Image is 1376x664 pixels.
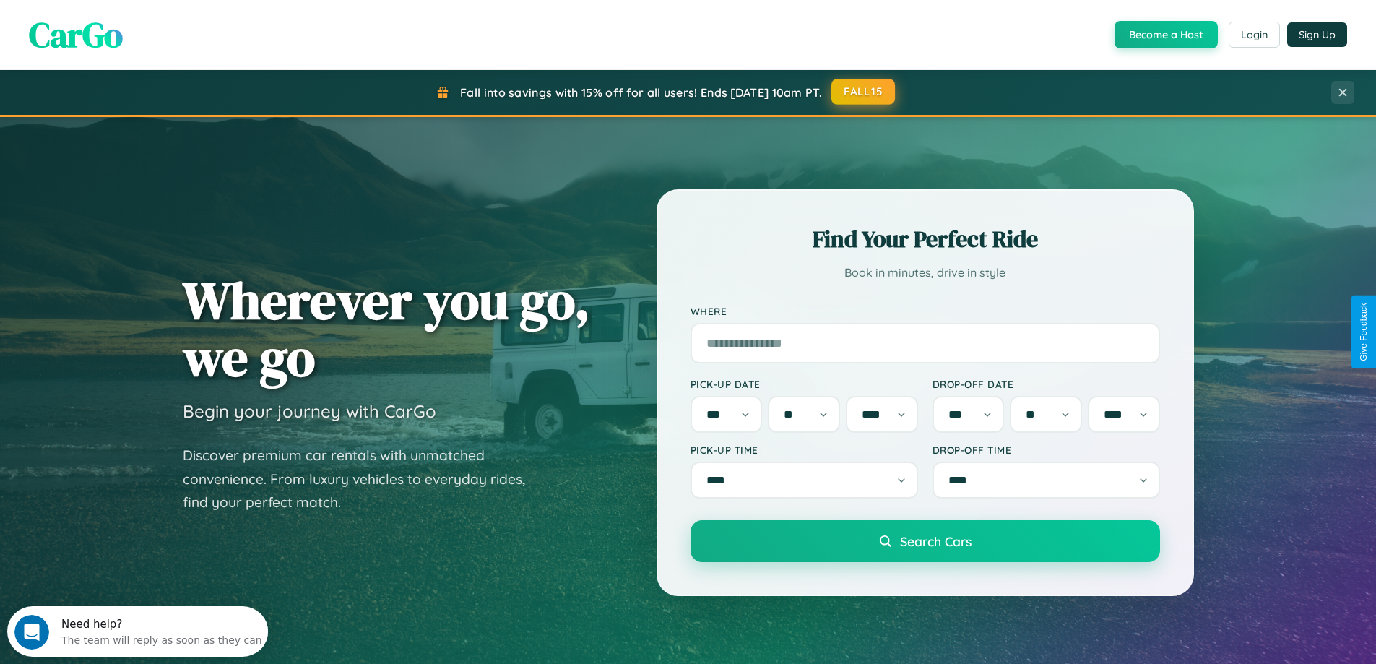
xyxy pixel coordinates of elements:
[691,378,918,390] label: Pick-up Date
[1359,303,1369,361] div: Give Feedback
[183,400,436,422] h3: Begin your journey with CarGo
[691,262,1160,283] p: Book in minutes, drive in style
[183,444,544,514] p: Discover premium car rentals with unmatched convenience. From luxury vehicles to everyday rides, ...
[691,444,918,456] label: Pick-up Time
[1115,21,1218,48] button: Become a Host
[460,85,822,100] span: Fall into savings with 15% off for all users! Ends [DATE] 10am PT.
[933,378,1160,390] label: Drop-off Date
[54,24,255,39] div: The team will reply as soon as they can
[831,79,895,105] button: FALL15
[29,11,123,59] span: CarGo
[1229,22,1280,48] button: Login
[14,615,49,650] iframe: Intercom live chat
[7,606,268,657] iframe: Intercom live chat discovery launcher
[691,223,1160,255] h2: Find Your Perfect Ride
[54,12,255,24] div: Need help?
[183,272,590,386] h1: Wherever you go, we go
[691,520,1160,562] button: Search Cars
[691,305,1160,317] label: Where
[6,6,269,46] div: Open Intercom Messenger
[1287,22,1347,47] button: Sign Up
[933,444,1160,456] label: Drop-off Time
[900,533,972,549] span: Search Cars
